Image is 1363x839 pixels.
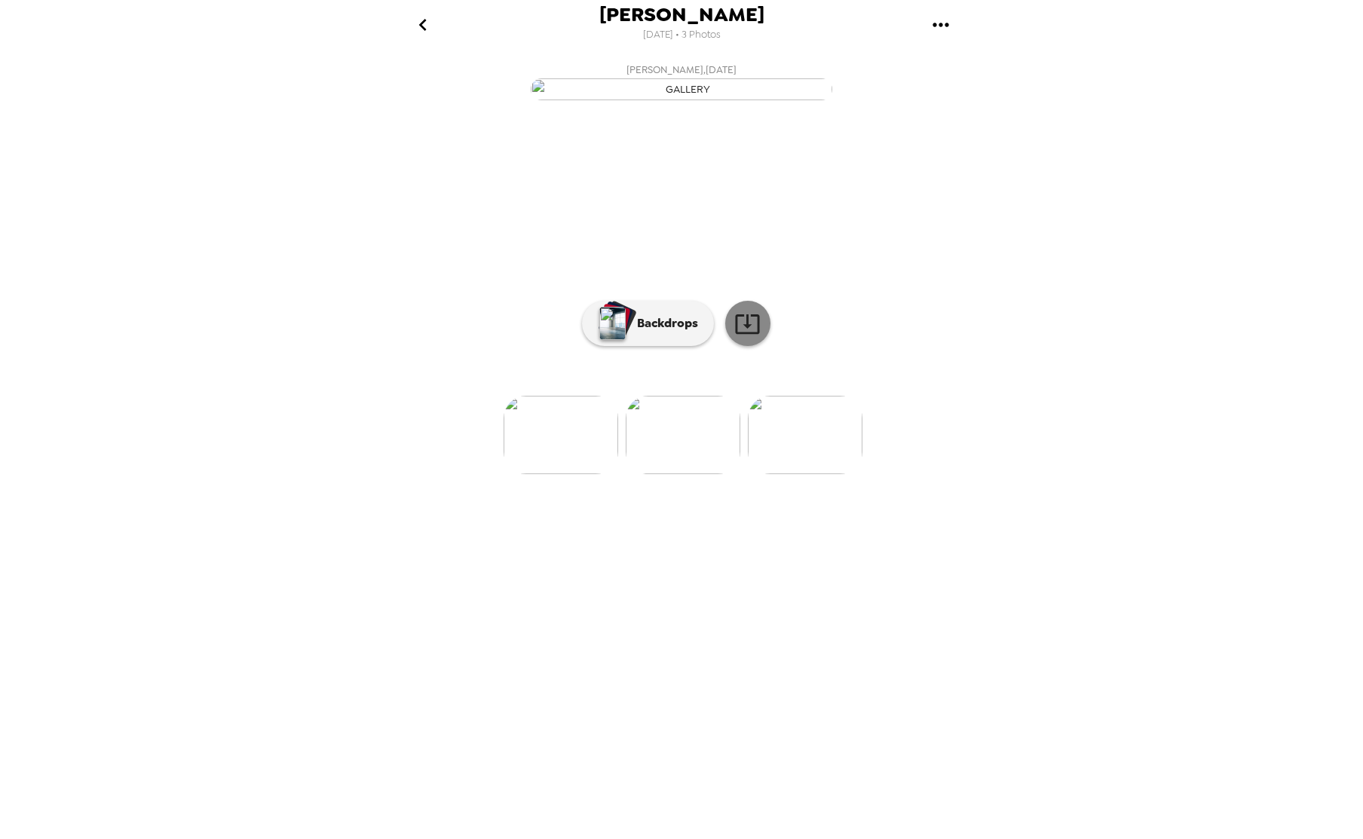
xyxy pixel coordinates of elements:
span: [PERSON_NAME] , [DATE] [626,61,737,78]
img: gallery [531,78,832,100]
img: gallery [504,396,618,474]
button: Backdrops [582,301,714,346]
img: gallery [626,396,740,474]
p: Backdrops [629,314,698,332]
img: gallery [748,396,862,474]
span: [PERSON_NAME] [599,5,764,25]
button: [PERSON_NAME],[DATE] [380,57,983,105]
span: [DATE] • 3 Photos [643,25,721,45]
